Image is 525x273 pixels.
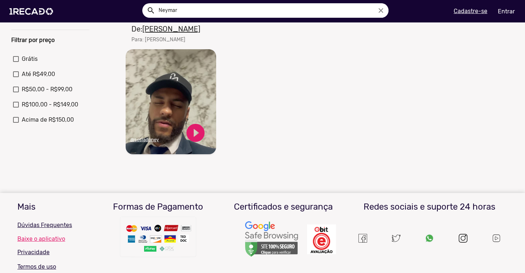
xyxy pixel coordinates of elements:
[392,234,400,243] img: twitter.svg
[126,49,216,154] video: Seu navegador não reproduz vídeo em HTML5
[131,24,200,34] mat-card-title: De:
[307,224,336,255] img: Um recado,1Recado,1 recado,vídeo de famosos,site para pagar famosos,vídeos e lives exclusivas de ...
[459,234,467,243] img: instagram.svg
[17,235,90,242] a: Baixe o aplicativo
[101,202,215,212] h3: Formas de Pagamento
[144,4,157,16] button: Example home icon
[17,262,90,271] p: Termos de uso
[22,55,38,63] span: Grátis
[185,122,206,144] a: play_circle_filled
[17,221,90,230] p: Dúvidas Frequentes
[17,202,90,212] h3: Mais
[142,25,200,33] u: [PERSON_NAME]
[22,100,78,109] span: R$100,00 - R$149,00
[492,234,501,243] img: Um recado,1Recado,1 recado,vídeo de famosos,site para pagar famosos,vídeos e lives exclusivas de ...
[147,6,155,15] mat-icon: Example home icon
[226,202,341,212] h3: Certificados e segurança
[118,215,198,262] img: Um recado,1Recado,1 recado,vídeo de famosos,site para pagar famosos,vídeos e lives exclusivas de ...
[358,234,367,243] img: Um recado,1Recado,1 recado,vídeo de famosos,site para pagar famosos,vídeos e lives exclusivas de ...
[244,221,299,258] img: Um recado,1Recado,1 recado,vídeo de famosos,site para pagar famosos,vídeos e lives exclusivas de ...
[22,115,74,124] span: Acima de R$150,00
[22,70,55,79] span: Até R$49,00
[131,36,200,43] mat-card-subtitle: Para: [PERSON_NAME]
[17,248,90,257] p: Privacidade
[377,7,385,14] i: close
[11,37,55,43] b: Filtrar por preço
[22,85,72,94] span: R$50,00 - R$99,00
[130,137,159,142] u: @sosiadoney
[352,202,508,212] h3: Redes sociais e suporte 24 horas
[454,8,487,14] u: Cadastre-se
[425,234,434,243] img: Um recado,1Recado,1 recado,vídeo de famosos,site para pagar famosos,vídeos e lives exclusivas de ...
[153,3,388,18] input: Pesquisar...
[493,5,520,18] a: Entrar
